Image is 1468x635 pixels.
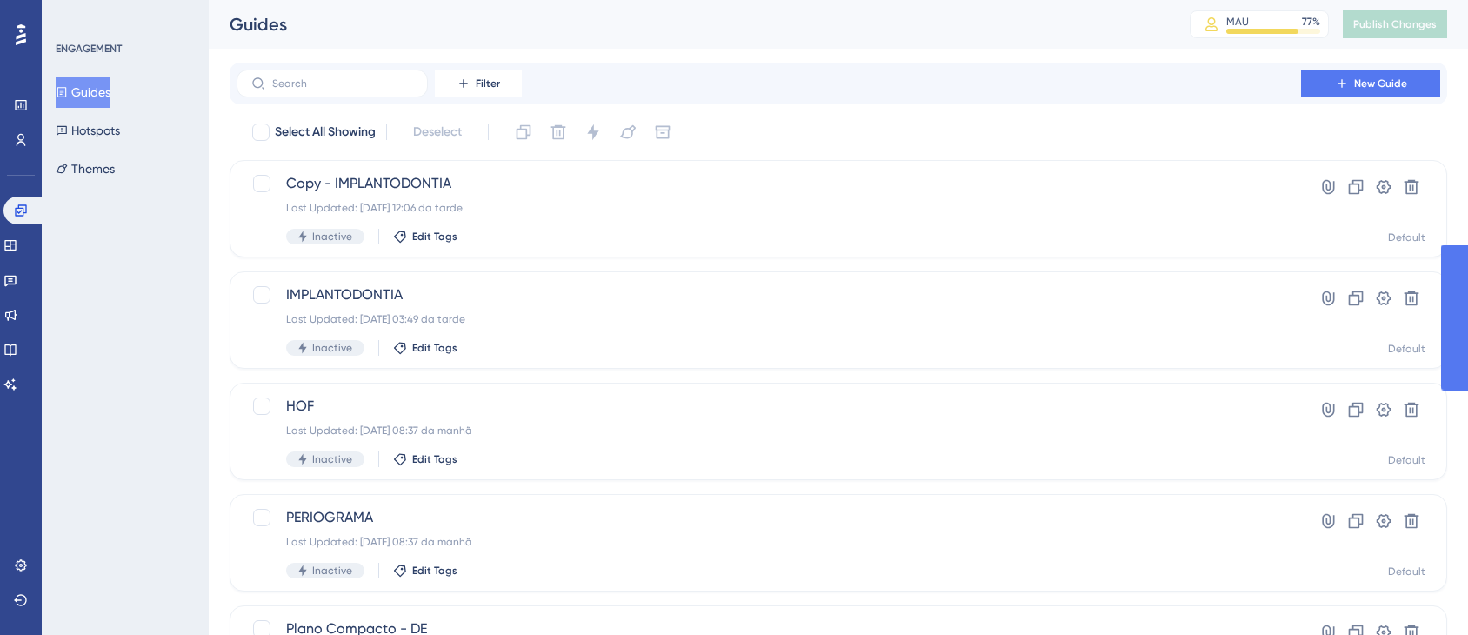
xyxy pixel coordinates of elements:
[312,341,352,355] span: Inactive
[413,122,462,143] span: Deselect
[312,564,352,578] span: Inactive
[286,201,1251,215] div: Last Updated: [DATE] 12:06 da tarde
[230,12,1146,37] div: Guides
[412,230,457,244] span: Edit Tags
[56,153,115,184] button: Themes
[1343,10,1447,38] button: Publish Changes
[275,122,376,143] span: Select All Showing
[1302,15,1320,29] div: 77 %
[412,564,457,578] span: Edit Tags
[1226,15,1249,29] div: MAU
[1388,453,1425,467] div: Default
[435,70,522,97] button: Filter
[56,77,110,108] button: Guides
[412,341,457,355] span: Edit Tags
[312,230,352,244] span: Inactive
[286,507,1251,528] span: PERIOGRAMA
[393,452,457,466] button: Edit Tags
[1388,231,1425,244] div: Default
[476,77,500,90] span: Filter
[397,117,477,148] button: Deselect
[1354,77,1407,90] span: New Guide
[393,341,457,355] button: Edit Tags
[272,77,413,90] input: Search
[286,396,1251,417] span: HOF
[56,115,120,146] button: Hotspots
[56,42,122,56] div: ENGAGEMENT
[286,424,1251,438] div: Last Updated: [DATE] 08:37 da manhã
[286,535,1251,549] div: Last Updated: [DATE] 08:37 da manhã
[393,564,457,578] button: Edit Tags
[412,452,457,466] span: Edit Tags
[1301,70,1440,97] button: New Guide
[1395,566,1447,618] iframe: UserGuiding AI Assistant Launcher
[286,312,1251,326] div: Last Updated: [DATE] 03:49 da tarde
[286,173,1251,194] span: Copy - IMPLANTODONTIA
[1388,565,1425,578] div: Default
[393,230,457,244] button: Edit Tags
[312,452,352,466] span: Inactive
[286,284,1251,305] span: IMPLANTODONTIA
[1353,17,1437,31] span: Publish Changes
[1388,342,1425,356] div: Default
